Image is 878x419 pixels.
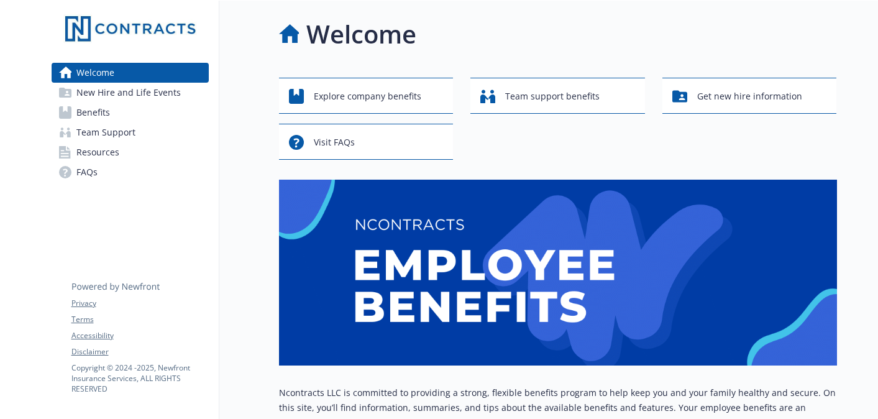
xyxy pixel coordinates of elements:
a: Welcome [52,63,209,83]
span: Resources [76,142,119,162]
a: Disclaimer [71,346,208,357]
a: Benefits [52,103,209,122]
span: FAQs [76,162,98,182]
span: Visit FAQs [314,131,355,154]
button: Visit FAQs [279,124,454,160]
p: Copyright © 2024 - 2025 , Newfront Insurance Services, ALL RIGHTS RESERVED [71,362,208,394]
a: Resources [52,142,209,162]
h1: Welcome [306,16,416,53]
span: Explore company benefits [314,85,421,108]
button: Team support benefits [470,78,645,114]
a: Privacy [71,298,208,309]
span: Team support benefits [505,85,600,108]
span: Team Support [76,122,135,142]
a: Terms [71,314,208,325]
a: Accessibility [71,330,208,341]
img: overview page banner [279,180,837,366]
span: New Hire and Life Events [76,83,181,103]
a: New Hire and Life Events [52,83,209,103]
a: FAQs [52,162,209,182]
button: Get new hire information [662,78,837,114]
span: Welcome [76,63,114,83]
span: Benefits [76,103,110,122]
span: Get new hire information [697,85,802,108]
button: Explore company benefits [279,78,454,114]
a: Team Support [52,122,209,142]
